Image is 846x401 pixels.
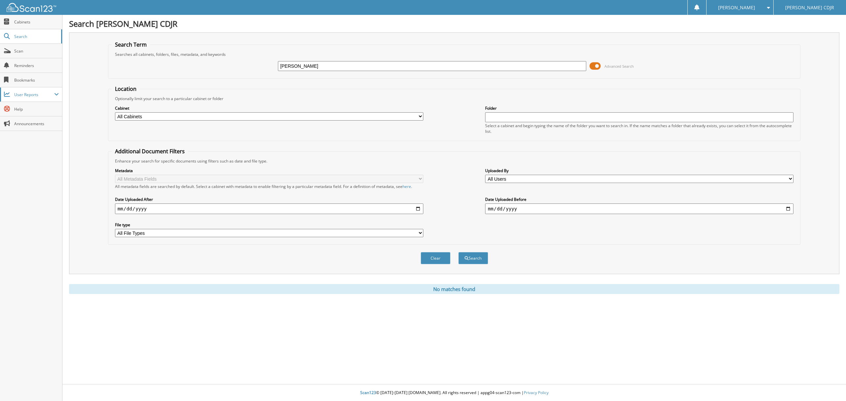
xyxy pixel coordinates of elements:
[115,197,423,202] label: Date Uploaded After
[421,252,450,264] button: Clear
[14,63,59,68] span: Reminders
[7,3,56,12] img: scan123-logo-white.svg
[524,390,549,395] a: Privacy Policy
[115,105,423,111] label: Cabinet
[14,121,59,127] span: Announcements
[813,369,846,401] iframe: Chat Widget
[458,252,488,264] button: Search
[485,203,793,214] input: end
[14,48,59,54] span: Scan
[112,41,150,48] legend: Search Term
[69,284,839,294] div: No matches found
[112,158,797,164] div: Enhance your search for specific documents using filters such as date and file type.
[69,18,839,29] h1: Search [PERSON_NAME] CDJR
[403,184,411,189] a: here
[14,77,59,83] span: Bookmarks
[785,6,834,10] span: [PERSON_NAME] CDJR
[718,6,755,10] span: [PERSON_NAME]
[14,106,59,112] span: Help
[112,52,797,57] div: Searches all cabinets, folders, files, metadata, and keywords
[112,148,188,155] legend: Additional Document Filters
[112,96,797,101] div: Optionally limit your search to a particular cabinet or folder
[14,19,59,25] span: Cabinets
[360,390,376,395] span: Scan123
[485,123,793,134] div: Select a cabinet and begin typing the name of the folder you want to search in. If the name match...
[604,64,634,69] span: Advanced Search
[14,34,58,39] span: Search
[112,85,140,92] legend: Location
[485,105,793,111] label: Folder
[115,184,423,189] div: All metadata fields are searched by default. Select a cabinet with metadata to enable filtering b...
[115,222,423,228] label: File type
[485,168,793,173] label: Uploaded By
[62,385,846,401] div: © [DATE]-[DATE] [DOMAIN_NAME]. All rights reserved | appg04-scan123-com |
[14,92,54,97] span: User Reports
[115,168,423,173] label: Metadata
[485,197,793,202] label: Date Uploaded Before
[115,203,423,214] input: start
